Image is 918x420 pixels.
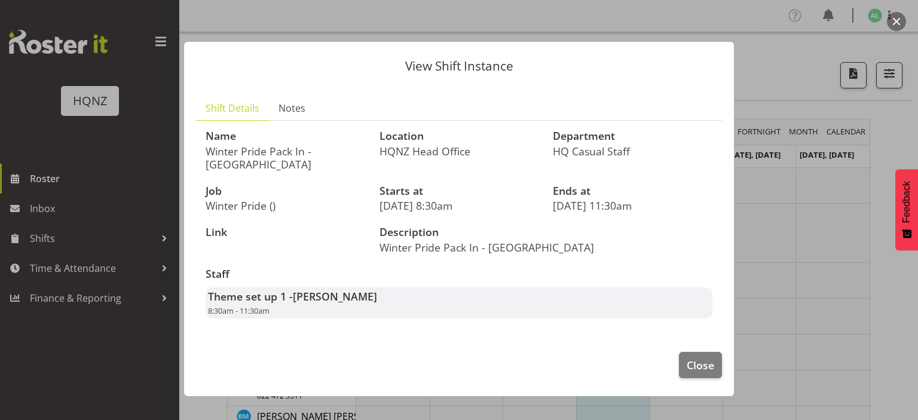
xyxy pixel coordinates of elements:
[208,289,377,303] strong: Theme set up 1 -
[380,226,626,238] h3: Description
[206,226,365,238] h3: Link
[687,357,714,373] span: Close
[553,199,712,212] p: [DATE] 11:30am
[679,352,722,378] button: Close
[206,130,365,142] h3: Name
[206,101,259,115] span: Shift Details
[380,145,539,158] p: HQNZ Head Office
[380,185,539,197] h3: Starts at
[380,241,626,254] p: Winter Pride Pack In - [GEOGRAPHIC_DATA]
[206,145,365,171] p: Winter Pride Pack In - [GEOGRAPHIC_DATA]
[279,101,305,115] span: Notes
[293,289,377,303] span: [PERSON_NAME]
[380,130,539,142] h3: Location
[895,169,918,250] button: Feedback - Show survey
[901,181,912,223] span: Feedback
[206,268,712,280] h3: Staff
[553,185,712,197] h3: Ends at
[206,199,365,212] p: Winter Pride ()
[206,185,365,197] h3: Job
[553,145,712,158] p: HQ Casual Staff
[380,199,539,212] p: [DATE] 8:30am
[208,305,270,316] span: 8:30am - 11:30am
[553,130,712,142] h3: Department
[196,60,722,72] p: View Shift Instance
